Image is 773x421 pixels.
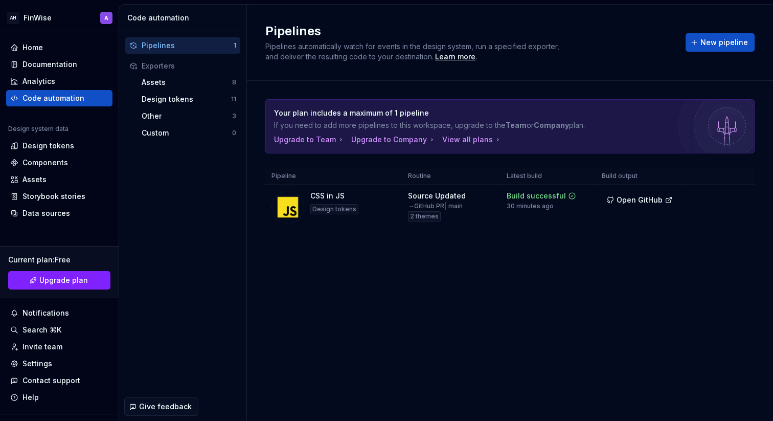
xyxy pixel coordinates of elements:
div: 0 [232,129,236,137]
p: Your plan includes a maximum of 1 pipeline [274,108,674,118]
div: Help [22,392,39,403]
div: Search ⌘K [22,325,61,335]
a: Settings [6,356,112,372]
button: Assets8 [138,74,240,91]
button: Other3 [138,108,240,124]
div: 1 [234,41,236,50]
button: Give feedback [124,397,198,416]
div: CSS in JS [310,191,345,201]
div: Notifications [22,308,69,318]
h2: Pipelines [265,23,673,39]
th: Latest build [501,168,596,185]
span: . [434,53,477,61]
div: Design tokens [142,94,231,104]
a: Design tokens [6,138,112,154]
button: New pipeline [686,33,755,52]
div: Documentation [22,59,77,70]
span: New pipeline [700,37,748,48]
span: 2 themes [410,212,439,220]
button: Upgrade to Team [274,135,345,145]
button: Help [6,389,112,406]
a: Learn more [435,52,475,62]
div: Design system data [8,125,69,133]
th: Build output [596,168,685,185]
button: Pipelines1 [125,37,240,54]
div: Other [142,111,232,121]
div: A [104,14,108,22]
a: Storybook stories [6,188,112,205]
div: 8 [232,78,236,86]
strong: Team [506,121,527,129]
div: Components [22,158,68,168]
div: Contact support [22,375,80,386]
div: Custom [142,128,232,138]
span: Upgrade plan [39,275,88,285]
button: Design tokens11 [138,91,240,107]
button: Upgrade to Company [351,135,436,145]
button: Open GitHub [602,191,677,209]
span: Give feedback [139,402,192,412]
div: AH [7,12,19,24]
div: Invite team [22,342,62,352]
div: 30 minutes ago [507,202,554,210]
a: Upgrade plan [8,271,110,290]
button: Notifications [6,305,112,321]
div: Assets [142,77,232,87]
a: Invite team [6,339,112,355]
div: 3 [232,112,236,120]
div: Pipelines [142,40,234,51]
a: Components [6,154,112,171]
a: Open GitHub [602,197,677,206]
strong: Company [534,121,569,129]
div: Analytics [22,76,55,86]
p: If you need to add more pipelines to this workspace, upgrade to the or plan. [274,120,674,130]
a: Code automation [6,90,112,106]
div: Current plan : Free [8,255,110,265]
div: 11 [231,95,236,103]
a: Assets [6,171,112,188]
div: Code automation [127,13,242,23]
span: Open GitHub [617,195,663,205]
a: Analytics [6,73,112,90]
button: View all plans [442,135,502,145]
a: Home [6,39,112,56]
button: Contact support [6,372,112,389]
div: → GitHub PR main [408,202,463,210]
th: Pipeline [265,168,402,185]
a: Data sources [6,205,112,221]
div: Build successful [507,191,566,201]
button: Search ⌘K [6,322,112,338]
div: Home [22,42,43,53]
div: Exporters [142,61,236,71]
a: Documentation [6,56,112,73]
div: Settings [22,359,52,369]
div: Storybook stories [22,191,85,202]
span: | [444,202,447,210]
button: Custom0 [138,125,240,141]
div: Assets [22,174,47,185]
button: AHFinWiseA [2,7,117,29]
div: Source Updated [408,191,466,201]
div: FinWise [24,13,52,23]
th: Routine [402,168,501,185]
span: Pipelines automatically watch for events in the design system, run a specified exporter, and deli... [265,42,561,61]
div: Code automation [22,93,84,103]
div: Data sources [22,208,70,218]
div: Design tokens [22,141,74,151]
div: Design tokens [310,204,358,214]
